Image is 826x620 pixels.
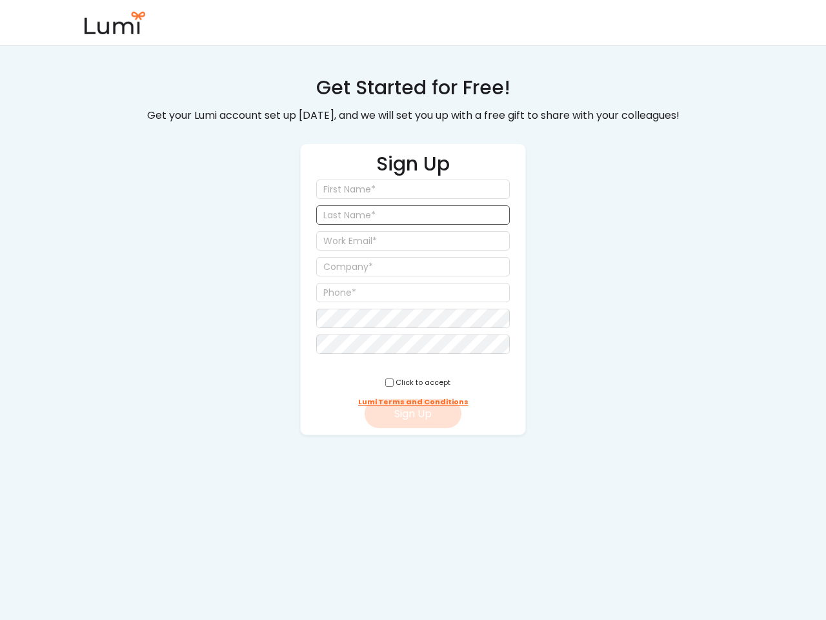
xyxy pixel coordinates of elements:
img: lumi-small.png [83,12,147,34]
div: Get your Lumi account set up [DATE], and we will set you up with a free gift to share with your c... [137,107,689,125]
input: Phone* [316,283,510,302]
div: Get Started for Free! [316,74,510,101]
div: Click to accept [396,378,450,387]
input: Last Name* [316,205,510,225]
input: Work Email* [316,231,510,251]
h2: Sign Up [376,150,450,180]
div: Lumi Terms and Conditions [358,397,468,407]
button: Sign Up [365,399,461,428]
a: Lumi Terms and Conditions [358,393,468,412]
input: Company* [316,257,510,276]
input: First Name* [316,180,510,199]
